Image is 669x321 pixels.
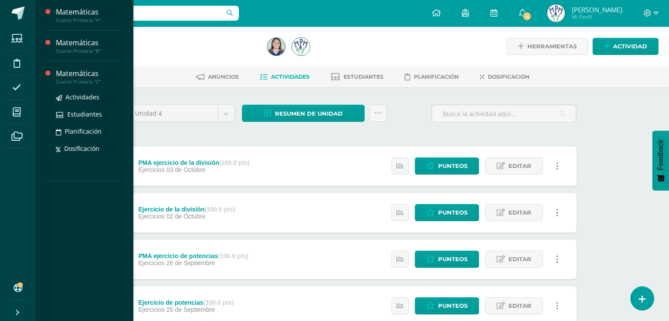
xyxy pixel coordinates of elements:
[571,13,622,21] span: Mi Perfil
[331,70,384,84] a: Estudiantes
[415,204,479,221] a: Punteos
[438,204,468,221] span: Punteos
[128,105,234,122] a: Unidad 4
[507,38,588,55] a: Herramientas
[571,5,622,14] span: [PERSON_NAME]
[488,73,530,80] span: Dosificación
[657,139,665,170] span: Feedback
[438,251,468,267] span: Punteos
[166,259,215,266] span: 26 de Septiembre
[67,110,102,118] span: Estudiantes
[438,298,468,314] span: Punteos
[56,69,123,79] div: Matemáticas
[69,36,257,48] h1: Matemáticas
[242,105,365,122] a: Resumen de unidad
[138,166,165,173] span: Ejercicios
[547,4,565,22] img: 25015d6c49a5a6564cc7757376dc025e.png
[432,105,576,122] input: Busca la actividad aquí...
[522,11,532,21] span: 6
[138,206,235,213] div: Ejercicio de la división
[56,69,123,85] a: MatemáticasCuarto Primaria "C"
[205,206,235,213] strong: (100.0 pts)
[292,38,310,55] img: 25015d6c49a5a6564cc7757376dc025e.png
[56,38,123,48] div: Matemáticas
[438,158,468,174] span: Punteos
[219,159,249,166] strong: (100.0 pts)
[592,38,658,55] a: Actividad
[65,127,102,135] span: Planificación
[415,157,479,175] a: Punteos
[138,259,165,266] span: Ejercicios
[344,73,384,80] span: Estudiantes
[508,251,531,267] span: Editar
[508,158,531,174] span: Editar
[56,143,123,153] a: Dosificación
[64,144,99,153] span: Dosificación
[480,70,530,84] a: Dosificación
[56,126,123,136] a: Planificación
[56,38,123,54] a: MatemáticasCuarto Primaria "B"
[203,299,234,306] strong: (100.0 pts)
[41,6,239,21] input: Busca un usuario...
[208,73,239,80] span: Anuncios
[508,298,531,314] span: Editar
[275,106,343,122] span: Resumen de unidad
[527,38,577,55] span: Herramientas
[166,166,205,173] span: 03 de Octubre
[69,48,257,57] div: Cuarto Primaria 'B'
[56,7,123,17] div: Matemáticas
[138,252,248,259] div: PMA ejercicio de potencias
[56,92,123,102] a: Actividades
[267,38,285,55] img: 120cd266101af703983fe096e6c875ba.png
[652,131,669,190] button: Feedback - Mostrar encuesta
[56,48,123,54] div: Cuarto Primaria "B"
[218,252,248,259] strong: (100.0 pts)
[166,213,205,220] span: 02 de Octubre
[414,73,459,80] span: Planificación
[56,17,123,23] div: Cuarto Primaria "A"
[260,70,310,84] a: Actividades
[138,213,165,220] span: Ejercicios
[166,306,215,313] span: 25 de Septiembre
[415,251,479,268] a: Punteos
[405,70,459,84] a: Planificación
[138,306,165,313] span: Ejercicios
[135,105,211,122] span: Unidad 4
[196,70,239,84] a: Anuncios
[138,159,249,166] div: PMA ejercicio de la división
[138,299,234,306] div: Ejercicio de potencias
[415,297,479,314] a: Punteos
[56,7,123,23] a: MatemáticasCuarto Primaria "A"
[56,109,123,119] a: Estudiantes
[271,73,310,80] span: Actividades
[56,79,123,85] div: Cuarto Primaria "C"
[66,93,99,101] span: Actividades
[508,204,531,221] span: Editar
[613,38,647,55] span: Actividad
